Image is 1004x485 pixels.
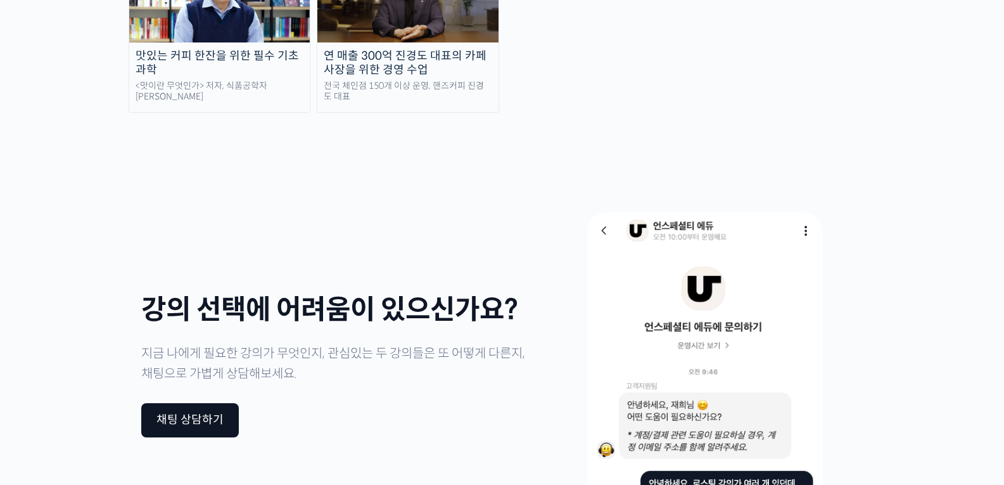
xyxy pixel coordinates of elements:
[156,413,224,427] div: 채팅 상담하기
[129,81,310,103] div: <맛이란 무엇인가> 저자, 식품공학자 [PERSON_NAME]
[317,49,499,77] div: 연 매출 300억 진경도 대표의 카페 사장을 위한 경영 수업
[141,344,528,384] p: 지금 나에게 필요한 강의가 무엇인지, 관심있는 두 강의들은 또 어떻게 다른지, 채팅으로 가볍게 상담해보세요.
[84,380,163,411] a: 대화
[116,399,131,410] span: 대화
[40,399,48,409] span: 홈
[129,49,310,77] div: 맛있는 커피 한잔을 위한 필수 기초 과학
[196,399,211,409] span: 설정
[317,81,499,103] div: 전국 체인점 150개 이상 운영, 핸즈커피 진경도 대표
[163,380,243,411] a: 설정
[141,295,528,325] h1: 강의 선택에 어려움이 있으신가요?
[4,380,84,411] a: 홈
